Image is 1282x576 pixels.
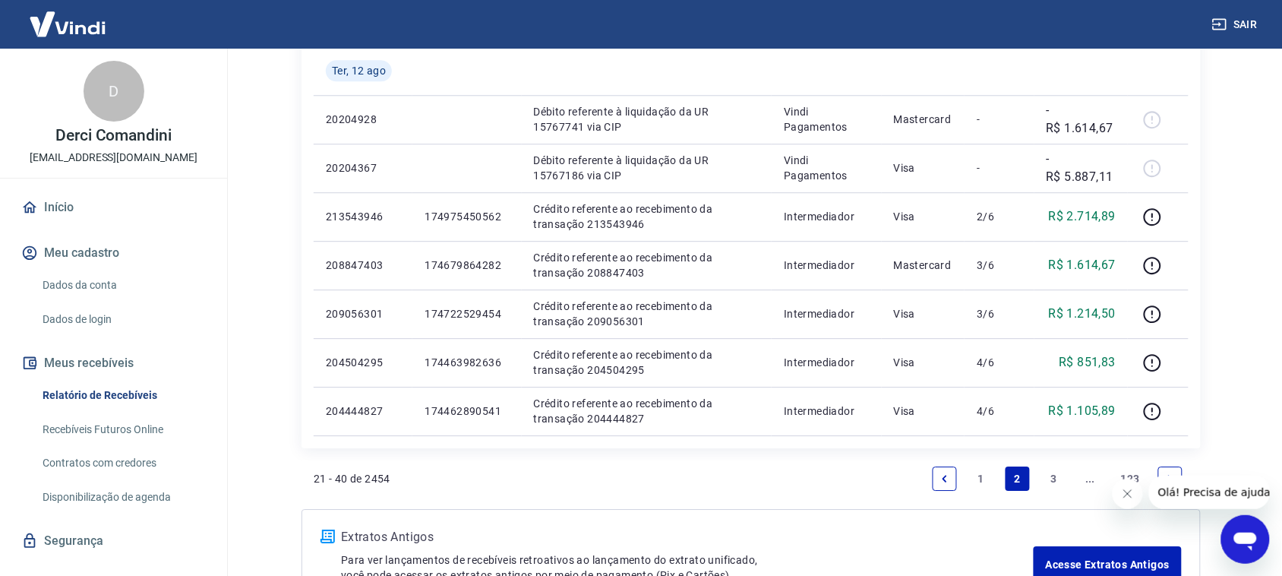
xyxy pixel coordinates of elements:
[326,258,400,273] p: 208847403
[326,306,400,321] p: 209056301
[534,347,760,378] p: Crédito referente ao recebimento da transação 204504295
[425,306,509,321] p: 174722529454
[84,61,144,122] div: D
[320,530,335,543] img: ícone
[1049,207,1116,226] p: R$ 2.714,89
[326,209,400,224] p: 213543946
[1047,150,1116,186] p: -R$ 5.887,11
[1209,11,1264,39] button: Sair
[534,201,760,232] p: Crédito referente ao recebimento da transação 213543946
[36,380,209,411] a: Relatório de Recebíveis
[977,306,1021,321] p: 3/6
[894,112,953,127] p: Mastercard
[933,467,957,491] a: Previous page
[534,104,760,135] p: Débito referente à liquidação da UR 15767741 via CIP
[977,355,1021,370] p: 4/6
[332,63,386,78] span: Ter, 12 ago
[1042,467,1066,491] a: Page 3
[894,258,953,273] p: Mastercard
[1113,479,1143,509] iframe: Fechar mensagem
[36,304,209,335] a: Dados de login
[977,112,1021,127] p: -
[326,355,400,370] p: 204504295
[784,104,870,135] p: Vindi Pagamentos
[534,299,760,329] p: Crédito referente ao recebimento da transação 209056301
[55,128,172,144] p: Derci Comandini
[36,414,209,445] a: Recebíveis Futuros Online
[36,448,209,479] a: Contratos com credores
[784,258,870,273] p: Intermediador
[894,306,953,321] p: Visa
[1059,353,1116,372] p: R$ 851,83
[36,482,209,513] a: Disponibilização de agenda
[1047,101,1116,138] p: -R$ 1.614,67
[1078,467,1103,491] a: Jump forward
[314,471,390,486] p: 21 - 40 de 2454
[425,209,509,224] p: 174975450562
[425,355,509,370] p: 174463982636
[534,396,760,426] p: Crédito referente ao recebimento da transação 204444827
[326,404,400,419] p: 204444827
[425,404,509,419] p: 174462890541
[1049,402,1116,420] p: R$ 1.105,89
[894,355,953,370] p: Visa
[784,209,870,224] p: Intermediador
[927,460,1189,497] ul: Pagination
[784,153,870,183] p: Vindi Pagamentos
[784,404,870,419] p: Intermediador
[894,404,953,419] p: Visa
[977,209,1021,224] p: 2/6
[534,250,760,280] p: Crédito referente ao recebimento da transação 208847403
[1149,476,1270,509] iframe: Mensagem da empresa
[18,347,209,380] button: Meus recebíveis
[36,270,209,301] a: Dados da conta
[1115,467,1146,491] a: Page 123
[1221,515,1270,564] iframe: Botão para abrir a janela de mensagens
[326,112,400,127] p: 20204928
[30,150,197,166] p: [EMAIL_ADDRESS][DOMAIN_NAME]
[1049,256,1116,274] p: R$ 1.614,67
[977,258,1021,273] p: 3/6
[425,258,509,273] p: 174679864282
[894,160,953,176] p: Visa
[1006,467,1030,491] a: Page 2 is your current page
[18,236,209,270] button: Meu cadastro
[977,160,1021,176] p: -
[18,524,209,558] a: Segurança
[969,467,993,491] a: Page 1
[341,528,1034,546] p: Extratos Antigos
[326,160,400,176] p: 20204367
[18,1,117,47] img: Vindi
[1049,305,1116,323] p: R$ 1.214,50
[9,11,128,23] span: Olá! Precisa de ajuda?
[18,191,209,224] a: Início
[784,355,870,370] p: Intermediador
[894,209,953,224] p: Visa
[534,153,760,183] p: Débito referente à liquidação da UR 15767186 via CIP
[977,404,1021,419] p: 4/6
[784,306,870,321] p: Intermediador
[1158,467,1183,491] a: Next page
